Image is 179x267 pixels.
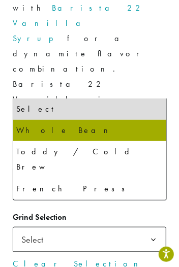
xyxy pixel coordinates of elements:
[16,144,163,175] div: Toddy / Cold Brew
[16,123,163,138] div: Whole Bean
[17,229,53,249] span: Select
[13,210,167,225] label: Grind Selection
[13,227,167,252] span: Select
[16,181,163,196] div: French Press
[13,98,166,120] li: Select
[13,3,144,44] a: Barista 22 Vanilla Syrup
